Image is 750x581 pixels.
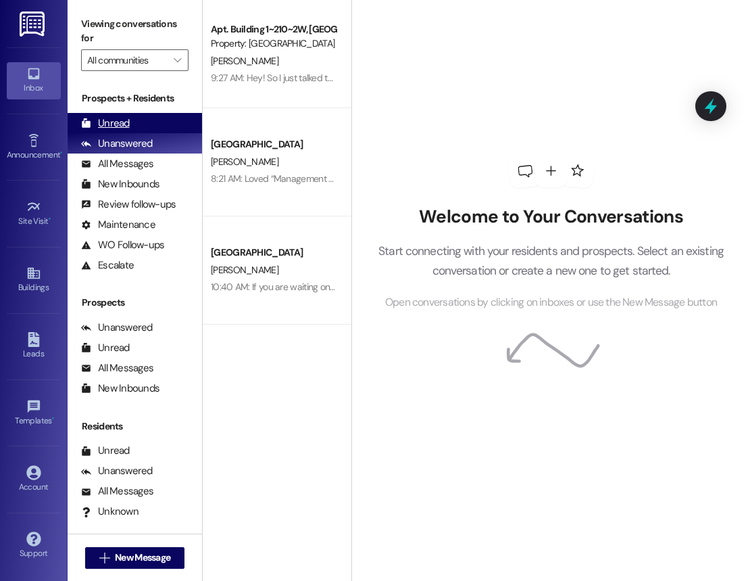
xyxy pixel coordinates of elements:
[211,55,278,67] span: [PERSON_NAME]
[211,281,682,293] div: 10:40 AM: If you are waiting on grant money, then yes, we just need 1st months rent, and the rest...
[85,547,185,569] button: New Message
[115,551,170,565] span: New Message
[81,137,153,151] div: Unanswered
[211,137,336,152] div: [GEOGRAPHIC_DATA]
[81,484,153,498] div: All Messages
[81,157,153,171] div: All Messages
[60,148,62,158] span: •
[81,14,189,49] label: Viewing conversations for
[7,62,61,99] a: Inbox
[7,461,61,498] a: Account
[68,91,202,106] div: Prospects + Residents
[174,55,181,66] i: 
[81,464,153,478] div: Unanswered
[81,444,130,458] div: Unread
[99,553,109,563] i: 
[81,218,155,232] div: Maintenance
[81,321,153,335] div: Unanswered
[81,177,159,191] div: New Inbounds
[211,22,336,37] div: Apt. Building 1~210~2W, [GEOGRAPHIC_DATA]
[68,296,202,310] div: Prospects
[7,328,61,365] a: Leads
[81,238,164,252] div: WO Follow-ups
[7,195,61,232] a: Site Visit •
[81,258,134,273] div: Escalate
[52,414,54,423] span: •
[211,264,278,276] span: [PERSON_NAME]
[211,37,336,51] div: Property: [GEOGRAPHIC_DATA]
[211,156,278,168] span: [PERSON_NAME]
[211,246,336,260] div: [GEOGRAPHIC_DATA]
[81,505,139,519] div: Unknown
[385,294,717,311] span: Open conversations by clicking on inboxes or use the New Message button
[7,395,61,432] a: Templates •
[7,262,61,298] a: Buildings
[81,197,176,212] div: Review follow-ups
[81,116,130,131] div: Unread
[68,419,202,434] div: Residents
[361,206,741,228] h2: Welcome to Your Conversations
[49,214,51,224] span: •
[361,241,741,280] p: Start connecting with your residents and prospects. Select an existing conversation or create a n...
[7,528,61,564] a: Support
[81,381,159,396] div: New Inbounds
[81,361,153,375] div: All Messages
[81,341,130,355] div: Unread
[20,11,47,37] img: ResiDesk Logo
[87,49,167,71] input: All communities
